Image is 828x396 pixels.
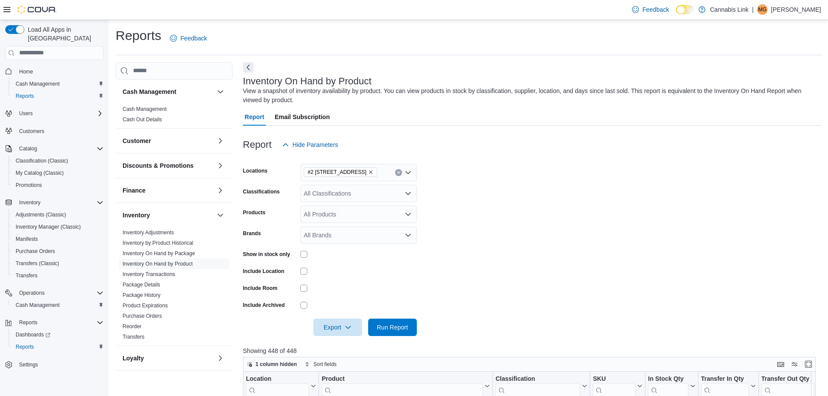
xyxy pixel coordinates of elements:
[676,5,694,14] input: Dark Mode
[246,375,309,383] div: Location
[243,87,818,105] div: View a snapshot of inventory availability by product. You can view products in stock by classific...
[180,34,207,43] span: Feedback
[16,248,55,255] span: Purchase Orders
[243,251,290,258] label: Show in stock only
[123,333,144,340] span: Transfers
[123,334,144,340] a: Transfers
[12,246,59,256] a: Purchase Orders
[12,270,103,281] span: Transfers
[16,359,103,370] span: Settings
[19,68,33,75] span: Home
[16,108,103,119] span: Users
[19,361,38,368] span: Settings
[12,91,103,101] span: Reports
[243,268,284,275] label: Include Location
[642,5,669,14] span: Feedback
[16,93,34,100] span: Reports
[308,168,366,176] span: #2 [STREET_ADDRESS]
[19,128,44,135] span: Customers
[2,358,107,371] button: Settings
[123,87,176,96] h3: Cash Management
[243,76,372,87] h3: Inventory On Hand by Product
[123,271,175,278] span: Inventory Transactions
[12,342,37,352] a: Reports
[279,136,342,153] button: Hide Parameters
[116,104,233,128] div: Cash Management
[12,270,41,281] a: Transfers
[368,170,373,175] button: Remove #2 1149 Western Rd. from selection in this group
[395,169,402,176] button: Clear input
[123,292,160,298] a: Package History
[123,281,160,288] span: Package Details
[368,319,417,336] button: Run Report
[405,211,412,218] button: Open list of options
[215,353,226,363] button: Loyalty
[12,258,63,269] a: Transfers (Classic)
[243,359,300,369] button: 1 column hidden
[123,260,193,267] span: Inventory On Hand by Product
[123,261,193,267] a: Inventory On Hand by Product
[319,319,357,336] span: Export
[9,155,107,167] button: Classification (Classic)
[9,329,107,341] a: Dashboards
[19,319,37,326] span: Reports
[243,62,253,73] button: Next
[12,210,70,220] a: Adjustments (Classic)
[123,282,160,288] a: Package Details
[752,4,754,15] p: |
[2,65,107,78] button: Home
[12,329,103,340] span: Dashboards
[116,27,161,44] h1: Reports
[12,180,46,190] a: Promotions
[16,272,37,279] span: Transfers
[9,78,107,90] button: Cash Management
[123,302,168,309] span: Product Expirations
[123,116,162,123] a: Cash Out Details
[123,292,160,299] span: Package History
[648,375,688,383] div: In Stock Qty
[16,170,64,176] span: My Catalog (Classic)
[16,288,103,298] span: Operations
[9,299,107,311] button: Cash Management
[123,354,144,363] h3: Loyalty
[701,375,749,383] div: Transfer In Qty
[123,313,162,319] span: Purchase Orders
[16,143,40,154] button: Catalog
[757,4,768,15] div: Maliya Greenwood
[405,190,412,197] button: Open list of options
[12,91,37,101] a: Reports
[17,5,57,14] img: Cova
[123,87,213,96] button: Cash Management
[243,302,285,309] label: Include Archived
[123,271,175,277] a: Inventory Transactions
[12,156,72,166] a: Classification (Classic)
[215,185,226,196] button: Finance
[12,234,41,244] a: Manifests
[9,341,107,353] button: Reports
[123,136,213,145] button: Customer
[24,25,103,43] span: Load All Apps in [GEOGRAPHIC_DATA]
[16,108,36,119] button: Users
[12,168,103,178] span: My Catalog (Classic)
[775,359,786,369] button: Keyboard shortcuts
[12,180,103,190] span: Promotions
[123,161,193,170] h3: Discounts & Promotions
[243,285,277,292] label: Include Room
[16,66,103,77] span: Home
[16,157,68,164] span: Classification (Classic)
[123,161,213,170] button: Discounts & Promotions
[123,323,141,330] span: Reorder
[12,79,63,89] a: Cash Management
[628,1,672,18] a: Feedback
[16,67,37,77] a: Home
[2,316,107,329] button: Reports
[676,14,676,15] span: Dark Mode
[301,359,340,369] button: Sort fields
[12,156,103,166] span: Classification (Classic)
[16,317,103,328] span: Reports
[12,258,103,269] span: Transfers (Classic)
[2,125,107,137] button: Customers
[215,210,226,220] button: Inventory
[2,143,107,155] button: Catalog
[243,188,280,195] label: Classifications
